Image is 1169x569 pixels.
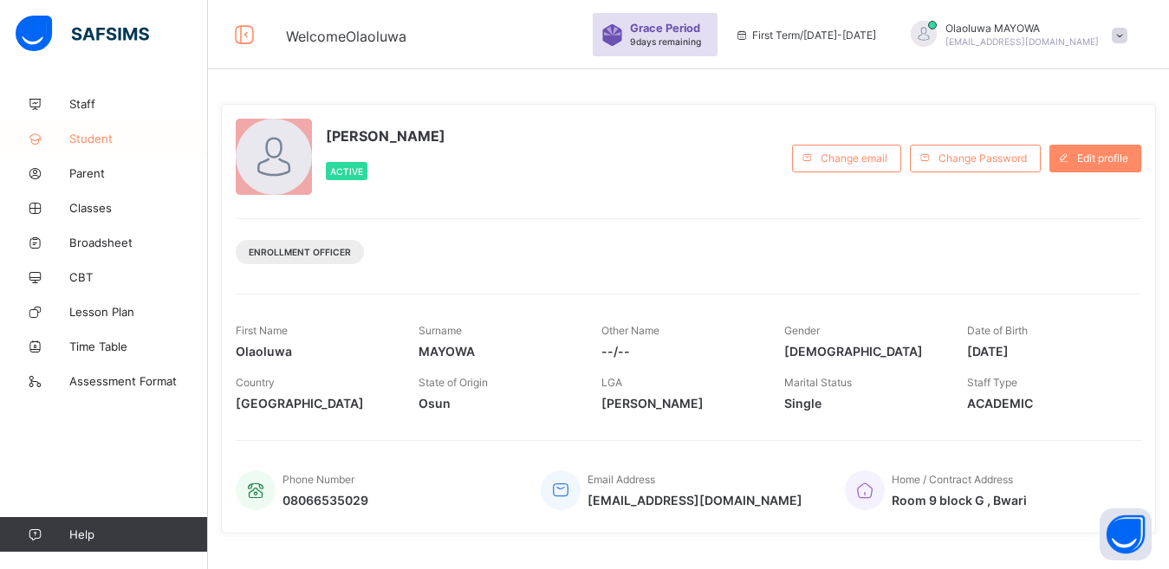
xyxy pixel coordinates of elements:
[286,28,406,45] span: Welcome Olaoluwa
[1077,152,1128,165] span: Edit profile
[69,305,208,319] span: Lesson Plan
[236,376,275,389] span: Country
[945,36,1099,47] span: [EMAIL_ADDRESS][DOMAIN_NAME]
[588,493,802,508] span: [EMAIL_ADDRESS][DOMAIN_NAME]
[283,473,354,486] span: Phone Number
[892,473,1013,486] span: Home / Contract Address
[588,473,655,486] span: Email Address
[784,324,820,337] span: Gender
[735,29,876,42] span: session/term information
[601,376,622,389] span: LGA
[630,36,701,47] span: 9 days remaining
[967,396,1124,411] span: ACADEMIC
[967,344,1124,359] span: [DATE]
[892,493,1027,508] span: Room 9 block G , Bwari
[630,22,700,35] span: Grace Period
[419,344,575,359] span: MAYOWA
[16,16,149,52] img: safsims
[419,376,488,389] span: State of Origin
[330,166,363,177] span: Active
[249,247,351,257] span: Enrollment Officer
[326,127,445,145] span: [PERSON_NAME]
[419,324,462,337] span: Surname
[69,527,207,541] span: Help
[821,152,887,165] span: Change email
[69,97,208,111] span: Staff
[69,374,208,388] span: Assessment Format
[69,201,208,215] span: Classes
[419,396,575,411] span: Osun
[784,344,941,359] span: [DEMOGRAPHIC_DATA]
[945,22,1099,35] span: Olaoluwa MAYOWA
[236,344,393,359] span: Olaoluwa
[69,339,208,353] span: Time Table
[601,24,623,46] img: sticker-purple.71386a28dfed39d6af7621340158ba97.svg
[69,270,208,284] span: CBT
[236,324,288,337] span: First Name
[601,396,758,411] span: [PERSON_NAME]
[893,21,1136,49] div: OlaoluwaMAYOWA
[69,166,208,180] span: Parent
[967,324,1028,337] span: Date of Birth
[69,236,208,249] span: Broadsheet
[601,324,659,337] span: Other Name
[1100,508,1152,560] button: Open asap
[236,396,393,411] span: [GEOGRAPHIC_DATA]
[938,152,1027,165] span: Change Password
[69,132,208,145] span: Student
[283,493,368,508] span: 08066535029
[601,344,758,359] span: --/--
[967,376,1017,389] span: Staff Type
[784,376,852,389] span: Marital Status
[784,396,941,411] span: Single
